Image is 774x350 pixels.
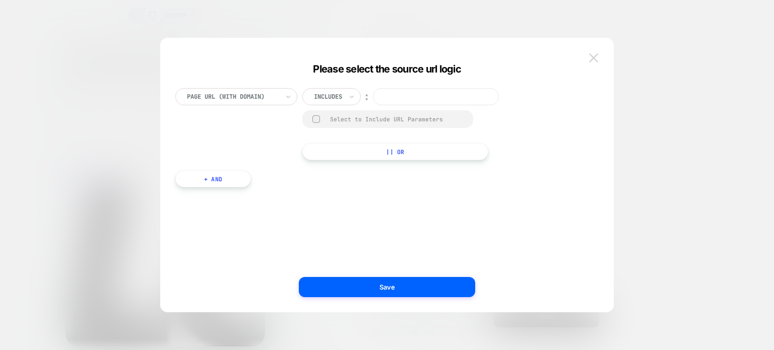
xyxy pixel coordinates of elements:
img: close [589,53,598,62]
div: Please select the source url logic [160,63,614,75]
div: ︰ [362,90,372,104]
div: Select to Include URL Parameters [330,115,463,123]
button: Save [299,277,475,297]
button: || Or [302,143,488,160]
